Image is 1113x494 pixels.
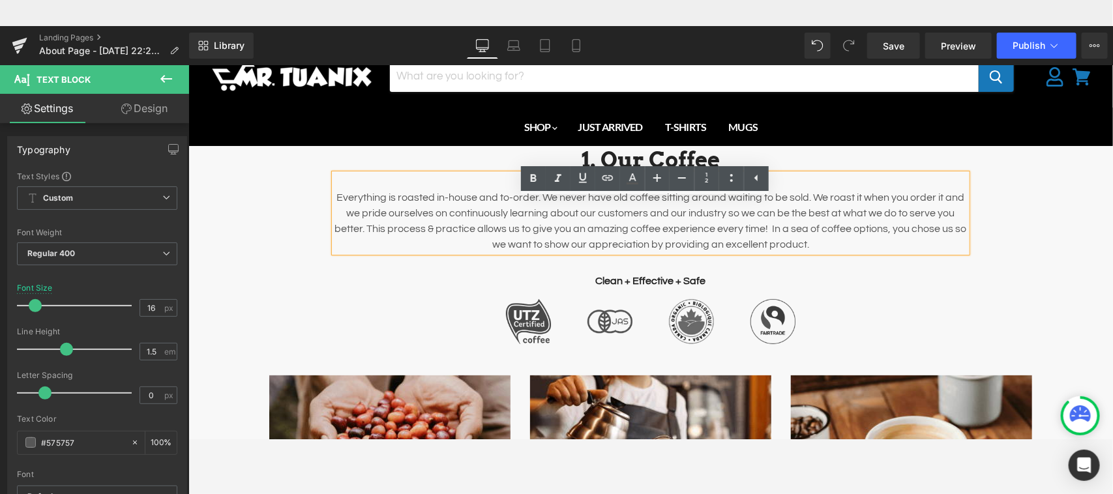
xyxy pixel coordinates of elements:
[145,431,177,454] div: %
[146,151,779,213] p: Everything is roasted in-house and to-order. We never have old coffee sitting around waiting to b...
[201,22,826,53] form: Product
[883,39,904,53] span: Save
[17,470,177,479] div: Font
[1013,40,1045,51] span: Publish
[146,234,779,250] p: Clean + Effective + Safe
[1082,33,1108,59] button: More
[12,68,893,107] ul: Main menu
[17,371,177,380] div: Letter Spacing
[17,414,177,424] div: Text Color
[189,33,254,59] a: New Library
[17,283,53,293] div: Font Size
[1069,450,1100,481] div: Open Intercom Messenger
[17,171,177,181] div: Text Styles
[326,74,378,102] a: SHOP
[43,193,73,204] b: Custom
[379,74,464,102] a: JUST ARRIVED
[39,46,164,56] span: About Page - [DATE] 22:25:50
[201,23,790,53] input: Search
[146,107,779,135] li: Our Coffee
[836,33,862,59] button: Redo
[17,137,70,155] div: Typography
[925,33,992,59] a: Preview
[941,39,976,53] span: Preview
[37,74,91,85] span: Text Block
[531,74,580,102] a: MUGS
[164,391,175,400] span: px
[805,33,831,59] button: Undo
[561,33,592,59] a: Mobile
[17,327,177,336] div: Line Height
[498,33,529,59] a: Laptop
[467,33,498,59] a: Desktop
[6,68,919,107] nav: Main
[529,33,561,59] a: Tablet
[97,94,192,123] a: Design
[164,304,175,312] span: px
[790,23,825,53] button: Search
[164,347,175,356] span: em
[39,33,189,43] a: Landing Pages
[214,40,245,51] span: Library
[17,228,177,237] div: Font Weight
[41,435,125,450] input: Color
[997,33,1076,59] button: Publish
[27,248,76,258] b: Regular 400
[467,74,528,102] a: T-SHIRTS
